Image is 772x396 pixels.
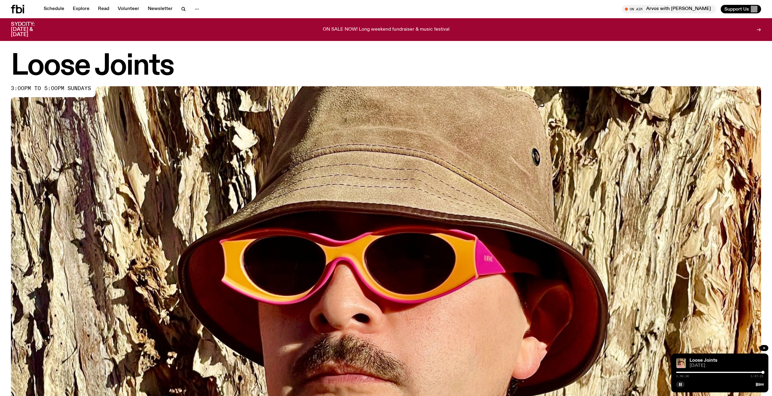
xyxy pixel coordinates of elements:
a: Explore [69,5,93,13]
span: Support Us [724,6,749,12]
img: Tyson stands in front of a paperbark tree wearing orange sunglasses, a suede bucket hat and a pin... [676,358,686,368]
a: Loose Joints [689,358,717,363]
h1: Loose Joints [11,53,761,80]
p: ON SALE NOW! Long weekend fundraiser & music festival [323,27,450,32]
span: 1:56:36 [676,375,689,378]
span: 3:00pm to 5:00pm sundays [11,86,91,91]
a: Volunteer [114,5,143,13]
button: On AirArvos with [PERSON_NAME] [622,5,716,13]
a: Schedule [40,5,68,13]
a: Read [94,5,113,13]
button: Support Us [721,5,761,13]
span: 1:57:21 [751,375,764,378]
span: [DATE] [689,364,764,368]
a: Newsletter [144,5,176,13]
h3: SYDCITY: [DATE] & [DATE] [11,22,50,37]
